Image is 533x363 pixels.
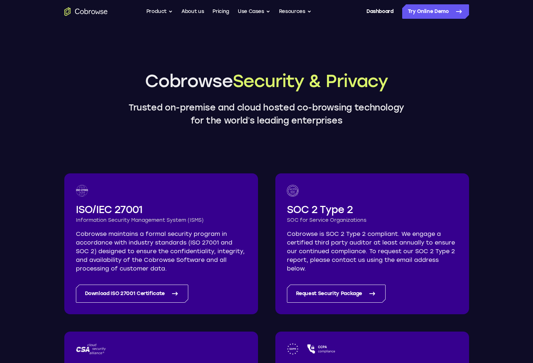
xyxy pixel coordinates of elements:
[287,343,299,355] img: GDPR logo
[64,7,108,16] a: Go to the home page
[287,230,457,273] p: Cobrowse is SOC 2 Type 2 compliant. We engage a certified third party auditor at least annually t...
[122,69,411,92] h1: Cobrowse
[287,185,298,196] img: SOC logo
[76,285,189,303] a: Download ISO 27001 Certificate
[122,101,411,127] p: Trusted on-premise and cloud hosted co-browsing technology for the world’s leading enterprises
[76,217,246,224] h3: Information Security Management System (ISMS)
[76,230,246,273] p: Cobrowse maintains a formal security program in accordance with industry standards (ISO 27001 and...
[76,202,246,217] h2: ISO/IEC 27001
[76,185,89,196] img: ISO 27001
[402,4,469,19] a: Try Online Demo
[212,4,229,19] a: Pricing
[146,4,173,19] button: Product
[287,285,386,303] a: Request Security Package
[366,4,394,19] a: Dashboard
[307,343,335,355] img: CCPA logo
[181,4,204,19] a: About us
[287,217,457,224] h3: SOC for Service Organizations
[287,202,457,217] h2: SOC 2 Type 2
[233,70,388,91] span: Security & Privacy
[76,343,107,355] img: CSA logo
[279,4,311,19] button: Resources
[238,4,270,19] button: Use Cases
